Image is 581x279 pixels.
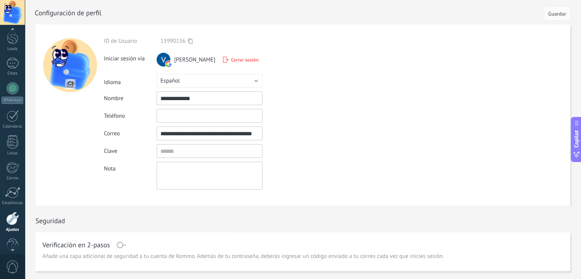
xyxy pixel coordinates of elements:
[104,76,157,86] div: Idioma
[2,97,23,104] div: WhatsApp
[157,74,262,88] button: Español
[104,130,157,137] div: Correo
[104,112,157,120] div: Teléfono
[104,95,157,102] div: Nombre
[36,216,65,225] h1: Seguridad
[160,77,180,84] span: Español
[548,11,566,16] span: Guardar
[2,47,24,52] div: Leads
[2,151,24,156] div: Listas
[544,6,570,21] button: Guardar
[160,37,185,45] span: 13990156
[104,37,157,45] div: ID de Usuario
[2,71,24,76] div: Chats
[42,242,110,248] h1: Verificación en 2-pasos
[2,176,24,181] div: Correo
[174,56,215,63] span: [PERSON_NAME]
[2,201,24,206] div: Estadísticas
[104,148,157,155] div: Clave
[231,57,259,63] span: Cerrar sesión
[2,227,24,232] div: Ajustes
[104,52,157,62] div: Iniciar sesión vía
[104,162,157,172] div: Nota
[42,253,444,260] span: Añade una capa adicional de seguridad a tu cuenta de Kommo. Además de tu contraseña, deberás ingr...
[2,124,24,129] div: Calendario
[573,130,580,148] span: Copilot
